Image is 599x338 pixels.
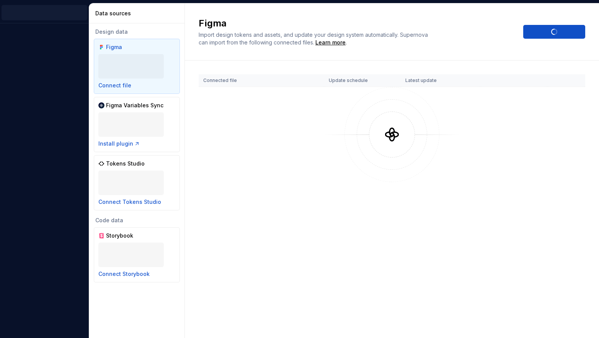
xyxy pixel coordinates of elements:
button: Connect file [98,82,131,89]
button: Connect Storybook [98,270,150,278]
button: Install plugin [98,140,140,148]
th: Connected file [199,74,324,87]
div: Tokens Studio [106,160,145,167]
span: Import design tokens and assets, and update your design system automatically. Supernova can impor... [199,31,429,46]
div: Storybook [106,232,143,240]
h2: Figma [199,17,514,30]
a: StorybookConnect Storybook [94,227,180,282]
th: Update schedule [324,74,401,87]
div: Data sources [95,10,181,17]
div: Figma [106,43,143,51]
div: Figma Variables Sync [106,102,163,109]
th: Latest update [401,74,480,87]
div: Code data [94,217,180,224]
a: Tokens StudioConnect Tokens Studio [94,155,180,210]
a: Learn more [315,39,346,46]
div: Design data [94,28,180,36]
span: . [314,40,347,46]
a: Figma Variables SyncInstall plugin [94,97,180,152]
a: FigmaConnect file [94,39,180,94]
button: Connect Tokens Studio [98,198,161,206]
